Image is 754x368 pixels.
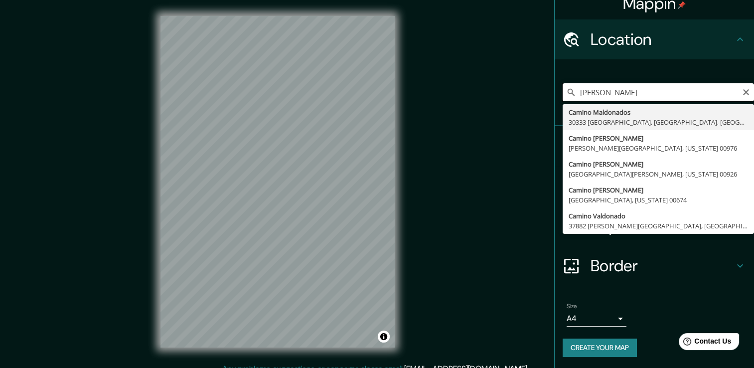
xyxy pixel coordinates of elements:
[569,195,748,205] div: [GEOGRAPHIC_DATA], [US_STATE] 00674
[569,221,748,231] div: 37882 [PERSON_NAME][GEOGRAPHIC_DATA], [GEOGRAPHIC_DATA], [GEOGRAPHIC_DATA]
[555,206,754,246] div: Layout
[591,29,734,49] h4: Location
[591,256,734,276] h4: Border
[563,83,754,101] input: Pick your city or area
[678,1,686,9] img: pin-icon.png
[569,169,748,179] div: [GEOGRAPHIC_DATA][PERSON_NAME], [US_STATE] 00926
[567,311,626,327] div: A4
[569,133,748,143] div: Camino [PERSON_NAME]
[569,185,748,195] div: Camino [PERSON_NAME]
[591,216,734,236] h4: Layout
[569,159,748,169] div: Camino [PERSON_NAME]
[555,166,754,206] div: Style
[665,329,743,357] iframe: Help widget launcher
[569,211,748,221] div: Camino Valdonado
[569,107,748,117] div: Camino Maldonados
[555,246,754,286] div: Border
[378,331,390,343] button: Toggle attribution
[555,19,754,59] div: Location
[160,16,395,348] canvas: Map
[555,126,754,166] div: Pins
[569,117,748,127] div: 30333 [GEOGRAPHIC_DATA], [GEOGRAPHIC_DATA], [GEOGRAPHIC_DATA]
[569,143,748,153] div: [PERSON_NAME][GEOGRAPHIC_DATA], [US_STATE] 00976
[563,339,637,357] button: Create your map
[567,302,577,311] label: Size
[742,87,750,96] button: Clear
